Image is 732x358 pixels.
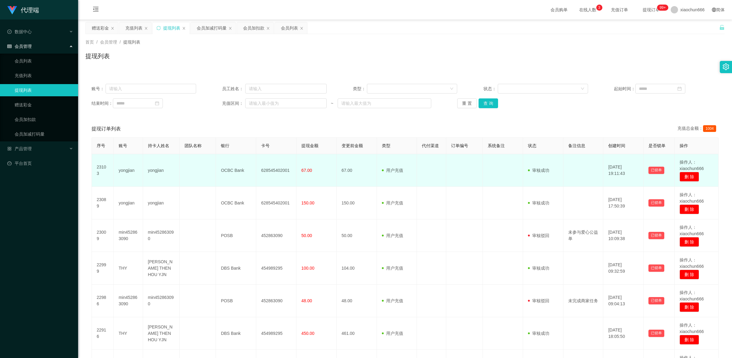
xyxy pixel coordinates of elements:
[382,298,403,303] span: 用户充值
[450,87,454,91] i: 图标: down
[614,86,635,92] span: 起始时间：
[221,143,229,148] span: 银行
[7,44,32,49] span: 会员管理
[677,87,682,91] i: 图标: calendar
[143,252,180,285] td: [PERSON_NAME] THEN HOU YJN
[15,55,73,67] a: 会员列表
[528,331,549,336] span: 审核成功
[114,187,143,219] td: yongjian
[216,219,256,252] td: POSB
[382,331,403,336] span: 用户充值
[222,86,245,92] span: 员工姓名：
[281,22,298,34] div: 会员列表
[342,143,363,148] span: 变更前金额
[301,200,314,205] span: 150.00
[337,219,377,252] td: 50.00
[85,0,106,20] i: 图标: menu-fold
[337,187,377,219] td: 150.00
[256,154,296,187] td: 628545402001
[243,22,264,34] div: 会员加扣款
[680,237,699,247] button: 删 除
[719,25,725,30] i: 图标: unlock
[143,285,180,317] td: min452863090
[156,26,161,30] i: 图标: sync
[680,290,704,301] span: 操作人：xiaochun666
[222,100,245,107] span: 充值区间：
[216,317,256,350] td: DBS Bank
[114,219,143,252] td: min452863090
[563,219,604,252] td: 未参与爱心公益单
[301,266,314,271] span: 100.00
[657,5,668,11] sup: 1193
[451,143,468,148] span: 订单编号
[92,252,114,285] td: 22999
[528,143,536,148] span: 状态
[216,285,256,317] td: POSB
[581,87,584,91] i: 图标: down
[256,219,296,252] td: 452863090
[488,143,505,148] span: 系统备注
[123,40,140,44] span: 提现列表
[301,233,312,238] span: 50.00
[256,187,296,219] td: 628545402001
[143,154,180,187] td: yongjian
[528,266,549,271] span: 审核成功
[106,84,196,94] input: 请输入
[119,143,127,148] span: 账号
[608,8,631,12] span: 充值订单
[143,219,180,252] td: min452863090
[337,317,377,350] td: 461.00
[92,285,114,317] td: 22986
[301,143,318,148] span: 提现金额
[648,167,664,174] button: 已锁单
[92,154,114,187] td: 23103
[483,86,498,92] span: 状态：
[603,154,644,187] td: [DATE] 19:11:43
[256,317,296,350] td: 454989295
[85,51,110,61] h1: 提现列表
[603,219,644,252] td: [DATE] 10:09:38
[479,98,498,108] button: 查 询
[712,8,716,12] i: 图标: global
[114,317,143,350] td: THY
[528,200,549,205] span: 审核成功
[92,317,114,350] td: 22916
[114,285,143,317] td: min452863090
[337,154,377,187] td: 67.00
[91,100,113,107] span: 结束时间：
[598,5,600,11] p: 3
[528,298,549,303] span: 审核驳回
[216,187,256,219] td: OCBC Bank
[301,168,312,173] span: 67.00
[266,27,270,30] i: 图标: close
[92,219,114,252] td: 23009
[648,330,664,337] button: 已锁单
[91,125,121,133] span: 提现订单列表
[111,27,114,30] i: 图标: close
[163,22,180,34] div: 提现列表
[7,157,73,169] a: 图标: dashboard平台首页
[648,143,666,148] span: 是否锁单
[144,27,148,30] i: 图标: close
[216,252,256,285] td: DBS Bank
[680,270,699,279] button: 删 除
[245,84,327,94] input: 请输入
[680,302,699,312] button: 删 除
[216,154,256,187] td: OCBC Bank
[382,143,390,148] span: 类型
[680,143,688,148] span: 操作
[301,331,314,336] span: 450.00
[528,168,549,173] span: 审核成功
[382,200,403,205] span: 用户充值
[640,8,663,12] span: 提现订单
[703,125,716,132] span: 1004
[680,192,704,204] span: 操作人：xiaochun666
[568,143,585,148] span: 备注信息
[91,86,106,92] span: 账号：
[680,172,699,182] button: 删 除
[648,199,664,207] button: 已锁单
[7,44,12,48] i: 图标: table
[15,99,73,111] a: 赠送彩金
[85,40,94,44] span: 首页
[382,266,403,271] span: 用户充值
